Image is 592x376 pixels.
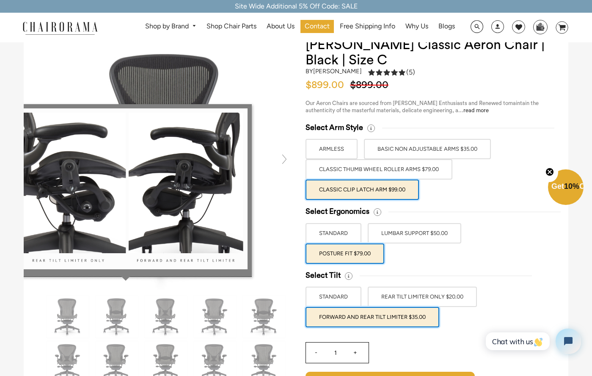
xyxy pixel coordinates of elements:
a: Why Us [401,20,432,33]
span: $899.00 [306,80,348,90]
a: About Us [262,20,299,33]
h2: by [306,68,362,75]
img: Herman Miller Classic Aeron Chair | Black | Size C - chairorama [145,296,187,338]
span: Select Ergonomics [306,207,369,216]
a: Free Shipping Info [336,20,399,33]
label: BASIC NON ADJUSTABLE ARMS $35.00 [364,139,491,159]
span: Select Tilt [306,271,341,280]
div: 5.0 rating (5 votes) [368,68,415,77]
h1: [PERSON_NAME] Classic Aeron Chair | Black | Size C [306,37,551,68]
span: $899.00 [350,80,393,90]
span: Why Us [405,22,428,31]
img: Herman Miller Classic Aeron Chair | Black | Size C - chairorama [47,296,89,338]
a: [PERSON_NAME] [313,67,362,75]
a: 5.0 rating (5 votes) [368,68,415,79]
label: Classic Clip Latch Arm $99.00 [306,180,419,200]
input: + [345,343,365,363]
span: About Us [267,22,295,31]
label: LUMBAR SUPPORT $50.00 [368,223,461,243]
span: Shop Chair Parts [207,22,256,31]
img: Herman Miller Classic Aeron Chair | Black | Size C - chairorama [96,296,138,338]
label: REAR TILT LIMITER ONLY $20.00 [368,287,477,307]
a: Shop Chair Parts [202,20,261,33]
a: Contact [300,20,334,33]
a: read more [463,108,489,113]
nav: DesktopNavigation [138,20,462,36]
img: chairorama [18,20,102,35]
label: ARMLESS [306,139,358,159]
img: Herman Miller Classic Aeron Chair | Black | Size C - chairorama [243,296,285,338]
div: Get10%OffClose teaser [548,170,584,206]
label: FORWARD AND REAR TILT LIMITER $35.00 [306,307,439,327]
span: Free Shipping Info [340,22,395,31]
label: STANDARD [306,287,361,307]
img: Select_a_Tilt.png [6,108,248,269]
img: WhatsApp_Image_2024-07-12_at_16.23.01.webp [534,20,547,33]
span: 10% [564,182,579,191]
button: Close teaser [541,163,558,182]
span: (5) [406,68,415,77]
iframe: Tidio Chat [476,321,588,361]
a: Blogs [434,20,459,33]
span: Blogs [438,22,455,31]
img: Herman Miller Classic Aeron Chair | Black | Size C - chairorama [194,296,236,338]
input: - [306,343,326,363]
span: Select Arm Style [306,123,363,133]
label: POSTURE FIT $79.00 [306,243,384,264]
span: Contact [305,22,330,31]
span: Get Off [551,182,590,191]
span: Our Aeron Chairs are sourced from [PERSON_NAME] Enthusiasts and Renewed to [306,100,508,106]
a: Shop by Brand [141,20,201,33]
label: STANDARD [306,223,361,243]
label: Classic Thumb Wheel Roller Arms $79.00 [306,159,452,180]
